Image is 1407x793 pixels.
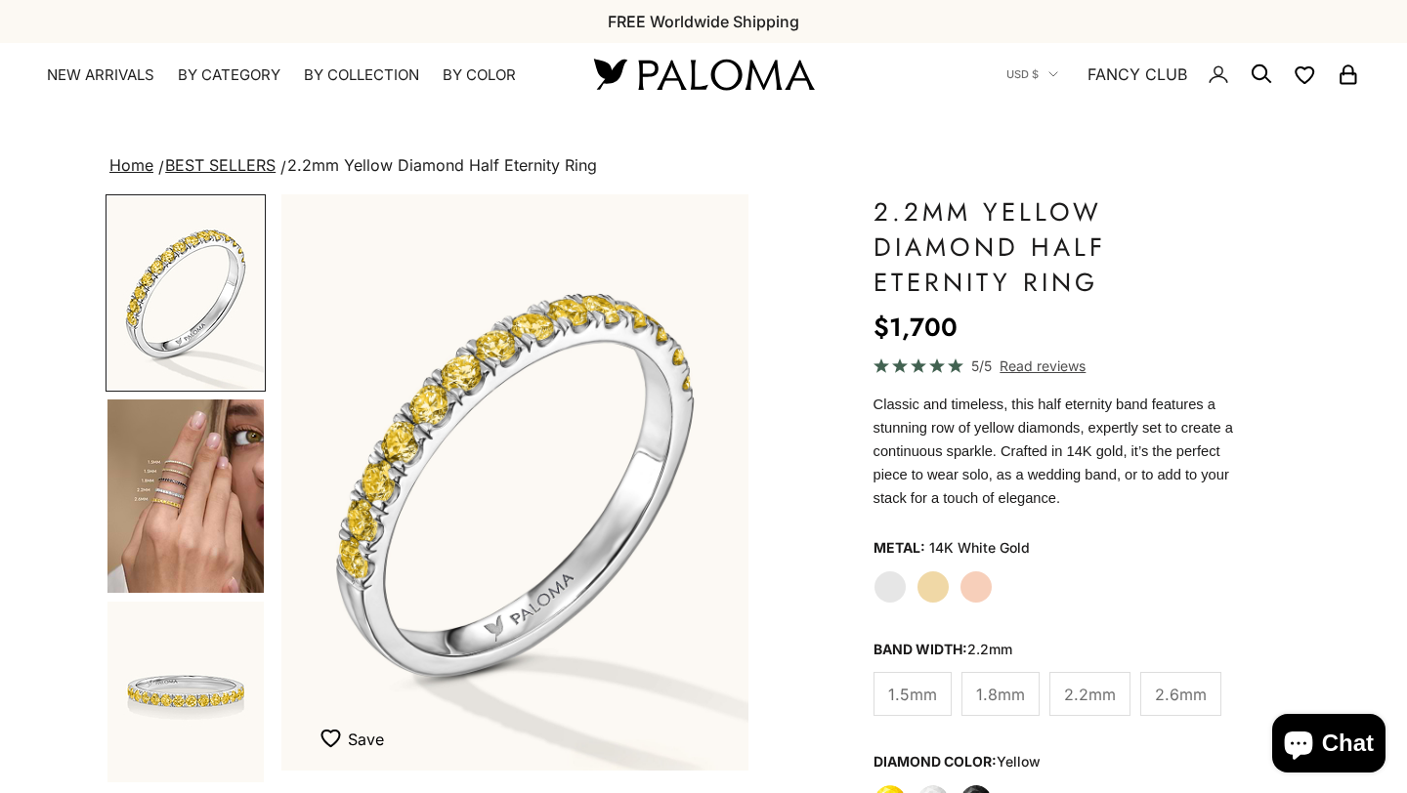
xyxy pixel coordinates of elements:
[874,308,958,347] sale-price: $1,700
[874,396,1233,506] span: Classic and timeless, this half eternity band features a stunning row of yellow diamonds, expertl...
[107,399,264,593] img: #YellowGold #WhiteGold #RoseGold
[1155,682,1207,707] span: 2.6mm
[1087,62,1187,87] a: FANCY CLUB
[1006,65,1039,83] span: USD $
[1266,714,1391,777] inbox-online-store-chat: Shopify online store chat
[874,747,1041,776] legend: Diamond Color:
[106,194,266,392] button: Go to item 2
[165,155,276,175] a: BEST SELLERS
[967,641,1012,657] variant-option-value: 2.2mm
[109,155,153,175] a: Home
[976,682,1025,707] span: 1.8mm
[106,152,1301,180] nav: breadcrumbs
[874,635,1012,664] legend: Band Width:
[888,682,937,707] span: 1.5mm
[1064,682,1116,707] span: 2.2mm
[178,65,280,85] summary: By Category
[443,65,516,85] summary: By Color
[1006,65,1058,83] button: USD $
[47,65,154,85] a: NEW ARRIVALS
[281,194,748,771] div: Item 2 of 21
[1006,43,1360,105] nav: Secondary navigation
[608,9,799,34] p: FREE Worldwide Shipping
[107,196,264,390] img: #WhiteGold
[997,753,1041,770] variant-option-value: yellow
[874,194,1253,300] h1: 2.2mm Yellow Diamond Half Eternity Ring
[281,194,748,771] img: #WhiteGold
[47,65,547,85] nav: Primary navigation
[287,155,597,175] span: 2.2mm Yellow Diamond Half Eternity Ring
[1000,355,1086,377] span: Read reviews
[304,65,419,85] summary: By Collection
[874,355,1253,377] a: 5/5 Read reviews
[971,355,992,377] span: 5/5
[106,397,266,595] button: Go to item 4
[874,533,925,563] legend: Metal:
[320,729,384,751] button: Save
[320,729,348,748] img: wishlist
[929,533,1030,563] variant-option-value: 14K White Gold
